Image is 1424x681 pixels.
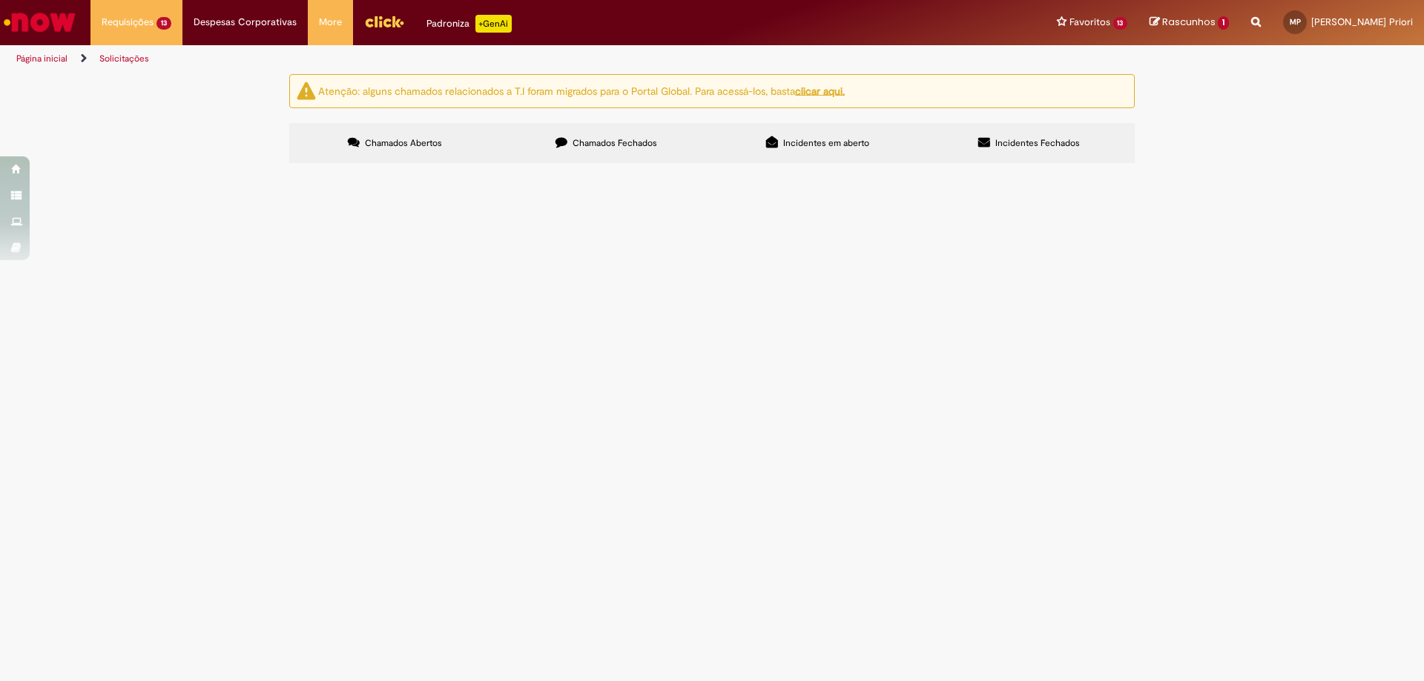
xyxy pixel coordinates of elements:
span: Chamados Abertos [365,137,442,149]
span: 13 [156,17,171,30]
img: ServiceNow [1,7,78,37]
ul: Trilhas de página [11,45,938,73]
img: click_logo_yellow_360x200.png [364,10,404,33]
span: Rascunhos [1162,15,1216,29]
a: Rascunhos [1150,16,1229,30]
span: Incidentes Fechados [995,137,1080,149]
span: MP [1290,17,1301,27]
span: More [319,15,342,30]
span: Incidentes em aberto [783,137,869,149]
span: Chamados Fechados [573,137,657,149]
span: [PERSON_NAME] Priori [1311,16,1413,28]
a: Página inicial [16,53,67,64]
a: Solicitações [99,53,149,64]
span: 1 [1218,16,1229,30]
div: Padroniza [426,15,512,33]
span: Requisições [102,15,154,30]
span: Despesas Corporativas [194,15,297,30]
a: clicar aqui. [795,84,845,97]
ng-bind-html: Atenção: alguns chamados relacionados a T.I foram migrados para o Portal Global. Para acessá-los,... [318,84,845,97]
p: +GenAi [475,15,512,33]
span: 13 [1113,17,1128,30]
span: Favoritos [1069,15,1110,30]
